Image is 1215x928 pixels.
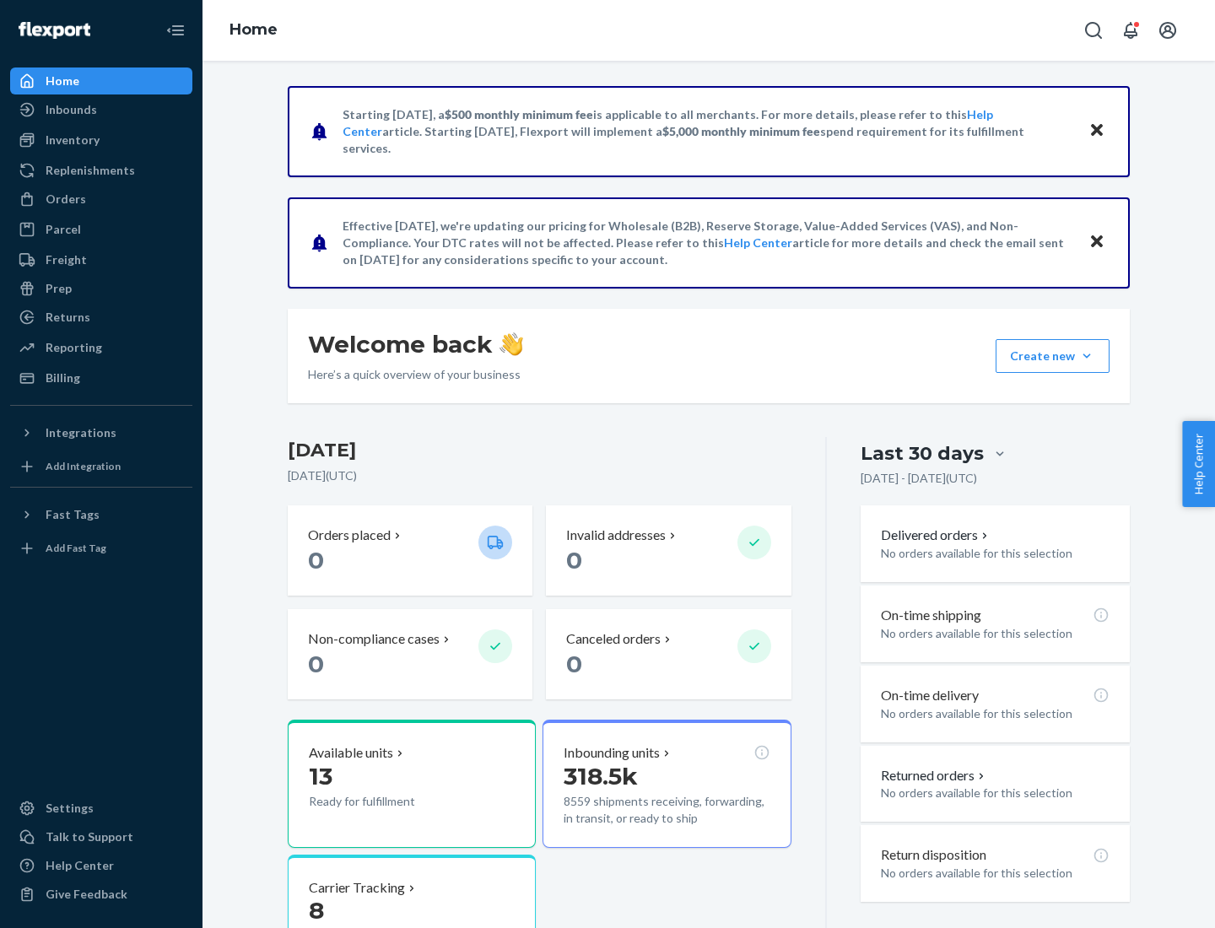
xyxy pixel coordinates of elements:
[1182,421,1215,507] button: Help Center
[46,857,114,874] div: Help Center
[564,793,769,827] p: 8559 shipments receiving, forwarding, in transit, or ready to ship
[10,157,192,184] a: Replenishments
[10,304,192,331] a: Returns
[10,127,192,154] a: Inventory
[499,332,523,356] img: hand-wave emoji
[10,501,192,528] button: Fast Tags
[288,720,536,848] button: Available units13Ready for fulfillment
[10,246,192,273] a: Freight
[46,132,100,148] div: Inventory
[662,124,820,138] span: $5,000 monthly minimum fee
[308,366,523,383] p: Here’s a quick overview of your business
[46,370,80,386] div: Billing
[10,535,192,562] a: Add Fast Tag
[288,437,791,464] h3: [DATE]
[343,218,1072,268] p: Effective [DATE], we're updating our pricing for Wholesale (B2B), Reserve Storage, Value-Added Se...
[724,235,792,250] a: Help Center
[1151,13,1185,47] button: Open account menu
[46,280,72,297] div: Prep
[308,329,523,359] h1: Welcome back
[566,650,582,678] span: 0
[881,686,979,705] p: On-time delivery
[546,609,791,699] button: Canceled orders 0
[564,762,638,790] span: 318.5k
[10,881,192,908] button: Give Feedback
[566,629,661,649] p: Canceled orders
[229,20,278,39] a: Home
[546,505,791,596] button: Invalid addresses 0
[308,629,440,649] p: Non-compliance cases
[1086,230,1108,255] button: Close
[10,453,192,480] a: Add Integration
[10,823,192,850] a: Talk to Support
[46,251,87,268] div: Freight
[288,467,791,484] p: [DATE] ( UTC )
[46,162,135,179] div: Replenishments
[309,793,465,810] p: Ready for fulfillment
[288,609,532,699] button: Non-compliance cases 0
[861,440,984,467] div: Last 30 days
[46,800,94,817] div: Settings
[10,216,192,243] a: Parcel
[10,795,192,822] a: Settings
[996,339,1110,373] button: Create new
[881,625,1110,642] p: No orders available for this selection
[308,526,391,545] p: Orders placed
[46,221,81,238] div: Parcel
[216,6,291,55] ol: breadcrumbs
[10,334,192,361] a: Reporting
[881,785,1110,801] p: No orders available for this selection
[861,470,977,487] p: [DATE] - [DATE] ( UTC )
[46,886,127,903] div: Give Feedback
[46,506,100,523] div: Fast Tags
[10,67,192,94] a: Home
[46,828,133,845] div: Talk to Support
[543,720,791,848] button: Inbounding units318.5k8559 shipments receiving, forwarding, in transit, or ready to ship
[309,743,393,763] p: Available units
[309,896,324,925] span: 8
[1077,13,1110,47] button: Open Search Box
[564,743,660,763] p: Inbounding units
[309,878,405,898] p: Carrier Tracking
[445,107,593,121] span: $500 monthly minimum fee
[10,96,192,123] a: Inbounds
[46,101,97,118] div: Inbounds
[309,762,332,790] span: 13
[881,766,988,785] button: Returned orders
[10,852,192,879] a: Help Center
[1086,119,1108,143] button: Close
[881,606,981,625] p: On-time shipping
[1114,13,1147,47] button: Open notifications
[46,339,102,356] div: Reporting
[10,364,192,391] a: Billing
[566,546,582,575] span: 0
[46,459,121,473] div: Add Integration
[881,865,1110,882] p: No orders available for this selection
[46,309,90,326] div: Returns
[308,546,324,575] span: 0
[46,191,86,208] div: Orders
[46,541,106,555] div: Add Fast Tag
[288,505,532,596] button: Orders placed 0
[19,22,90,39] img: Flexport logo
[10,275,192,302] a: Prep
[881,526,991,545] button: Delivered orders
[881,845,986,865] p: Return disposition
[881,545,1110,562] p: No orders available for this selection
[10,186,192,213] a: Orders
[159,13,192,47] button: Close Navigation
[566,526,666,545] p: Invalid addresses
[308,650,324,678] span: 0
[46,424,116,441] div: Integrations
[343,106,1072,157] p: Starting [DATE], a is applicable to all merchants. For more details, please refer to this article...
[881,705,1110,722] p: No orders available for this selection
[46,73,79,89] div: Home
[10,419,192,446] button: Integrations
